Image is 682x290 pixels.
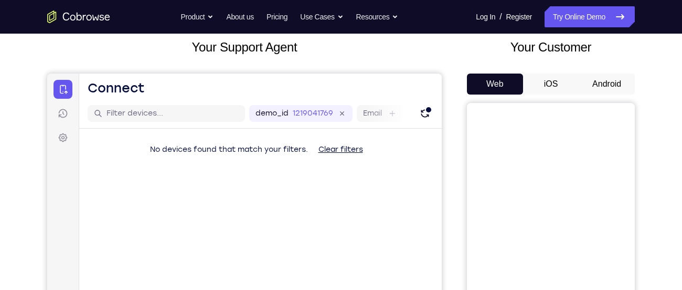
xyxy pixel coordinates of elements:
button: iOS [523,74,579,95]
button: Product [181,6,214,27]
span: / [499,11,502,23]
button: Android [579,74,635,95]
a: Go to the home page [47,11,110,23]
a: Try Online Demo [545,6,635,27]
a: Pricing [267,6,287,27]
a: About us [226,6,253,27]
h2: Your Support Agent [47,38,442,57]
button: Resources [356,6,399,27]
a: Log In [476,6,495,27]
a: Register [506,6,532,27]
button: Use Cases [300,6,343,27]
h2: Your Customer [467,38,635,57]
button: Web [467,74,523,95]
